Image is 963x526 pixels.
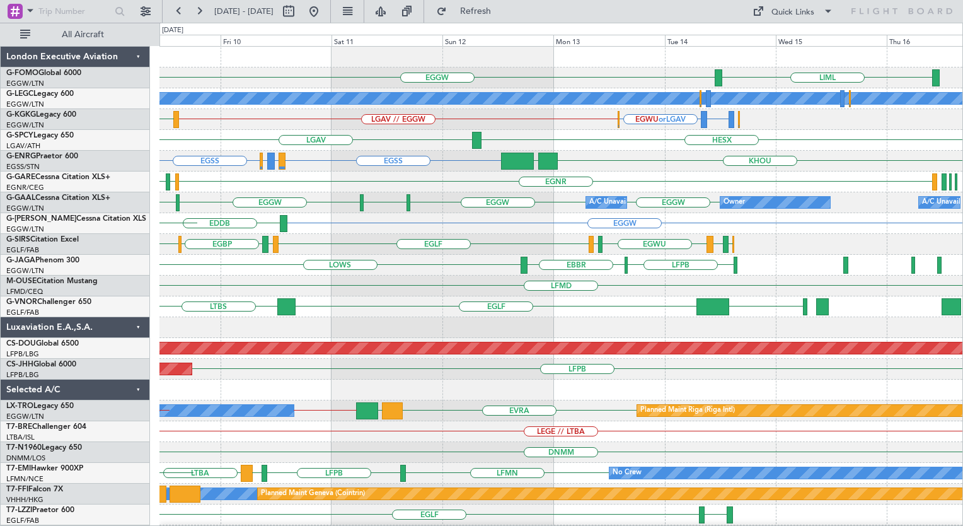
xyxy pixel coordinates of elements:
[6,132,33,139] span: G-SPCY
[6,90,33,98] span: G-LEGC
[6,278,37,285] span: M-OUSE
[6,486,28,493] span: T7-FFI
[6,423,32,431] span: T7-BRE
[6,120,44,130] a: EGGW/LTN
[613,464,642,482] div: No Crew
[6,433,35,442] a: LTBA/ISL
[6,402,74,410] a: LX-TROLegacy 650
[430,1,506,21] button: Refresh
[6,245,39,255] a: EGLF/FAB
[6,183,44,192] a: EGNR/CEG
[6,444,42,452] span: T7-N1960
[6,453,45,463] a: DNMM/LOS
[6,402,33,410] span: LX-TRO
[6,370,39,380] a: LFPB/LBG
[6,90,74,98] a: G-LEGCLegacy 600
[724,193,745,212] div: Owner
[6,141,40,151] a: LGAV/ATH
[6,173,110,181] a: G-GARECessna Citation XLS+
[6,236,79,243] a: G-SIRSCitation Excel
[746,1,839,21] button: Quick Links
[221,35,332,46] div: Fri 10
[6,361,33,368] span: CS-JHH
[6,495,43,505] a: VHHH/HKG
[6,194,110,202] a: G-GAALCessna Citation XLS+
[6,153,36,160] span: G-ENRG
[6,236,30,243] span: G-SIRS
[6,361,76,368] a: CS-JHHGlobal 6000
[6,444,82,452] a: T7-N1960Legacy 650
[6,257,79,264] a: G-JAGAPhenom 300
[6,516,39,525] a: EGLF/FAB
[6,204,44,213] a: EGGW/LTN
[6,162,40,172] a: EGSS/STN
[110,35,221,46] div: Thu 9
[6,69,38,77] span: G-FOMO
[38,2,111,21] input: Trip Number
[6,287,43,296] a: LFMD/CEQ
[665,35,776,46] div: Tue 14
[6,111,36,119] span: G-KGKG
[6,225,44,234] a: EGGW/LTN
[6,278,98,285] a: M-OUSECitation Mustang
[6,153,78,160] a: G-ENRGPraetor 600
[6,257,35,264] span: G-JAGA
[332,35,442,46] div: Sat 11
[6,298,91,306] a: G-VNORChallenger 650
[771,6,814,19] div: Quick Links
[442,35,553,46] div: Sun 12
[6,194,35,202] span: G-GAAL
[6,111,76,119] a: G-KGKGLegacy 600
[6,412,44,421] a: EGGW/LTN
[6,100,44,109] a: EGGW/LTN
[553,35,664,46] div: Mon 13
[6,465,31,472] span: T7-EMI
[6,215,76,223] span: G-[PERSON_NAME]
[6,506,74,514] a: T7-LZZIPraetor 600
[6,298,37,306] span: G-VNOR
[6,266,44,276] a: EGGW/LTN
[6,474,43,484] a: LFMN/NCE
[6,69,81,77] a: G-FOMOGlobal 6000
[14,25,137,45] button: All Aircraft
[6,173,35,181] span: G-GARE
[6,349,39,359] a: LFPB/LBG
[640,401,735,420] div: Planned Maint Riga (Riga Intl)
[6,132,74,139] a: G-SPCYLegacy 650
[6,215,146,223] a: G-[PERSON_NAME]Cessna Citation XLS
[214,6,274,17] span: [DATE] - [DATE]
[6,423,86,431] a: T7-BREChallenger 604
[6,308,39,317] a: EGLF/FAB
[261,484,365,503] div: Planned Maint Geneva (Cointrin)
[33,30,133,39] span: All Aircraft
[6,340,79,348] a: CS-DOUGlobal 6500
[6,465,83,472] a: T7-EMIHawker 900XP
[449,7,502,16] span: Refresh
[6,79,44,88] a: EGGW/LTN
[776,35,887,46] div: Wed 15
[162,25,183,36] div: [DATE]
[6,506,32,514] span: T7-LZZI
[6,486,63,493] a: T7-FFIFalcon 7X
[6,340,36,348] span: CS-DOU
[589,193,642,212] div: A/C Unavailable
